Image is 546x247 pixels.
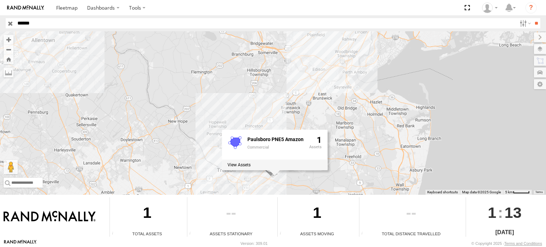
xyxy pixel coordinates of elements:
[4,240,37,247] a: Visit our Website
[505,190,513,194] span: 5 km
[427,190,458,195] button: Keyboard shortcuts
[278,197,356,231] div: 1
[4,54,14,64] button: Zoom Home
[110,197,184,231] div: 1
[278,231,288,237] div: Total number of assets current in transit.
[7,5,44,10] img: rand-logo.svg
[4,160,18,174] button: Drag Pegman onto the map to open Street View
[462,190,501,194] span: Map data ©2025 Google
[471,241,542,246] div: © Copyright 2025 -
[503,190,532,195] button: Map Scale: 5 km per 43 pixels
[247,137,304,142] div: Fence Name - Paulsboro PNE5 Amazon
[359,231,370,237] div: Total distance travelled by all assets within specified date range and applied filters
[504,197,521,228] span: 13
[525,2,537,14] i: ?
[227,162,251,167] label: View assets associated with this fence
[535,190,543,193] a: Terms (opens in new tab)
[4,44,14,54] button: Zoom out
[466,228,544,237] div: [DATE]
[4,211,96,223] img: Rand McNally
[466,197,544,228] div: :
[359,231,463,237] div: Total Distance Travelled
[480,2,500,13] div: Jose Goitia
[241,241,268,246] div: Version: 309.01
[534,79,546,89] label: Map Settings
[4,35,14,44] button: Zoom in
[278,231,356,237] div: Assets Moving
[517,18,532,28] label: Search Filter Options
[110,231,121,237] div: Total number of Enabled Assets
[187,231,198,237] div: Total number of assets current stationary.
[187,231,275,237] div: Assets Stationary
[247,145,304,150] div: Commercial
[110,231,184,237] div: Total Assets
[309,135,322,158] div: 1
[504,241,542,246] a: Terms and Conditions
[4,68,14,77] label: Measure
[488,197,496,228] span: 1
